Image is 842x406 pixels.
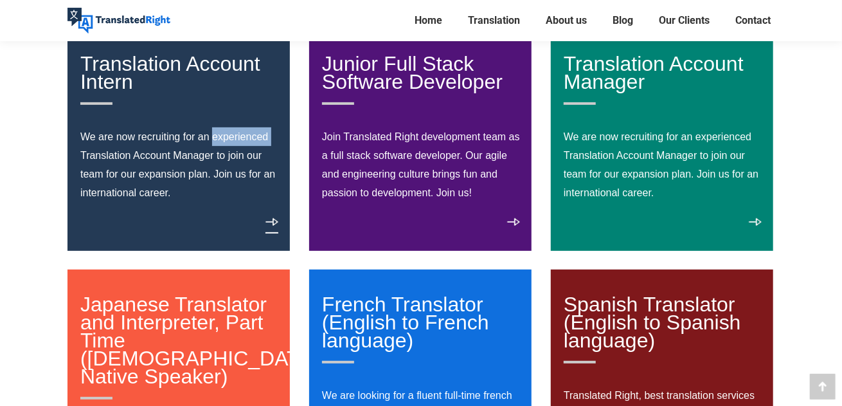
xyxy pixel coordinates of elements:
[415,14,442,27] span: Home
[322,52,520,105] a: Junior Full Stack Software Developer
[265,218,278,234] a: Read more about Translation Account Intern
[749,218,762,234] a: Read more about Translation Account Manager
[564,127,762,202] p: We are now recruiting for an experienced Translation Account Manager to join our team for our exp...
[322,127,520,202] p: Join Translated Right development team as a full stack software developer. Our agile and engineer...
[80,293,318,400] a: Japanese Translator and Interpreter, Part Time ([DEMOGRAPHIC_DATA] Native Speaker)
[80,127,278,202] p: We are now recruiting for an experienced Translation Account Manager to join our team for our exp...
[542,12,591,30] a: About us
[564,52,762,105] a: Translation Account Manager
[468,14,520,27] span: Translation
[735,14,771,27] span: Contact
[322,293,520,364] a: French Translator (English to French language)
[546,14,587,27] span: About us
[609,12,637,30] a: Blog
[655,12,713,30] a: Our Clients
[80,52,278,105] a: Translation Account Intern
[464,12,524,30] a: Translation
[411,12,446,30] a: Home
[67,8,170,33] img: Translated Right
[613,14,633,27] span: Blog
[731,12,775,30] a: Contact
[507,218,520,234] a: Read more about Junior Full Stack Software Developer
[564,293,762,364] a: Spanish Translator (English to Spanish language)
[659,14,710,27] span: Our Clients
